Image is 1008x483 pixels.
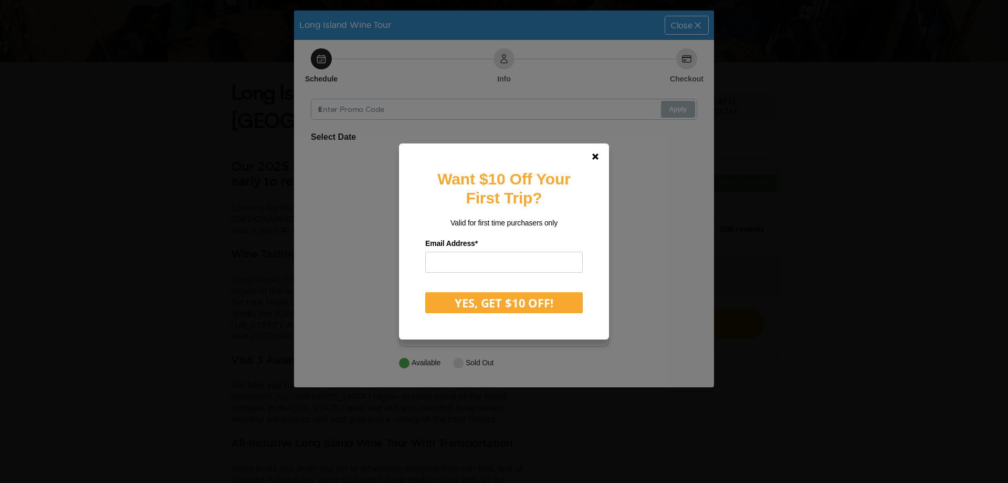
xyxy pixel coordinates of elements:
a: Close [583,144,608,169]
label: Email Address [425,235,583,252]
strong: Want $10 Off Your First Trip? [437,170,570,207]
span: Valid for first time purchasers only [450,219,558,227]
span: Required [475,239,478,248]
button: YES, GET $10 OFF! [425,292,583,313]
